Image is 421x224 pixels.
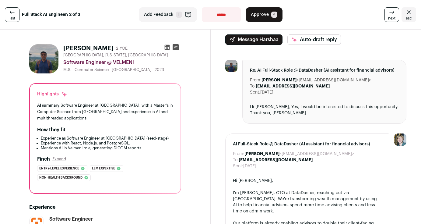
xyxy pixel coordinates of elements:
strong: Full Stack AI Engineer: 2 of 3 [22,12,80,18]
button: Add Feedback F [139,7,197,22]
span: [GEOGRAPHIC_DATA], [US_STATE], [GEOGRAPHIC_DATA] [63,53,168,58]
span: Re: AI Full-Stack Role @ DataDasher (AI assistant for financial advisors) [250,67,399,73]
b: [PERSON_NAME] [261,78,296,82]
h1: [PERSON_NAME] [63,44,114,53]
img: 8bf1396185cb462ac2b37b1ba142b39cc59137bade249953ae4db6a3b10422e8 [29,44,58,73]
b: [PERSON_NAME] [244,152,279,156]
h2: How they fit [37,126,65,133]
div: Software Engineer @ VELMENI [63,59,181,66]
div: Software Engineer [49,216,93,222]
dt: Sent: [233,163,243,169]
div: I'm [PERSON_NAME], CTO at DataDasher, reaching out via [GEOGRAPHIC_DATA]. We're transforming weal... [233,190,382,214]
dd: <[EMAIL_ADDRESS][DOMAIN_NAME]> [244,151,354,157]
b: [EMAIL_ADDRESS][DOMAIN_NAME] [239,158,313,162]
button: Expand [52,157,66,162]
span: Non-health background [39,175,82,181]
span: esc [406,16,412,21]
span: Approve [251,12,269,18]
h2: Finch [37,155,50,163]
span: AI Full-Stack Role @ DataDasher (AI assistant for financial advisors) [233,141,382,147]
button: Auto-draft reply [287,34,341,45]
a: last [5,7,19,22]
div: Software Engineer at [GEOGRAPHIC_DATA], with a Master's in Computer Science from [GEOGRAPHIC_DATA... [37,102,173,121]
button: Approve A [246,7,282,22]
a: Close [402,7,416,22]
span: Llm expertise [92,165,115,172]
span: Add Feedback [144,12,174,18]
span: AI summary: [37,103,61,107]
img: 6494470-medium_jpg [394,133,406,146]
span: Entry-level experience [39,165,79,172]
span: F [176,12,182,18]
span: next [388,16,395,21]
div: Highlights [37,91,67,97]
dd: [DATE] [243,163,256,169]
li: Mentions AI in Velmeni role, generating DICOM reports. [41,146,173,151]
div: Hi [PERSON_NAME], Yes, I would be interested to discuss this opportunity. Thank you, [PERSON_NAME] [250,104,399,116]
button: Message Harshaa [225,34,282,45]
span: last [9,16,15,21]
dt: From: [250,77,261,83]
dt: To: [250,83,256,89]
li: Experience with React, Node.js, and PostgreSQL. [41,141,173,146]
dt: To: [233,157,239,163]
div: 2 YOE [116,45,128,52]
img: 8bf1396185cb462ac2b37b1ba142b39cc59137bade249953ae4db6a3b10422e8 [225,60,237,72]
div: M.S. - Computer Science - [GEOGRAPHIC_DATA] - 2023 [63,67,181,72]
dt: Sent: [250,89,260,95]
dd: <[EMAIL_ADDRESS][DOMAIN_NAME]> [261,77,371,83]
div: Hi [PERSON_NAME], [233,178,382,184]
a: next [384,7,399,22]
b: [EMAIL_ADDRESS][DOMAIN_NAME] [256,84,330,88]
dt: From: [233,151,244,157]
span: A [271,12,277,18]
li: Experience as Software Engineer at [GEOGRAPHIC_DATA] (seed-stage) [41,136,173,141]
h2: Experience [29,204,181,211]
dd: [DATE] [260,89,273,95]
